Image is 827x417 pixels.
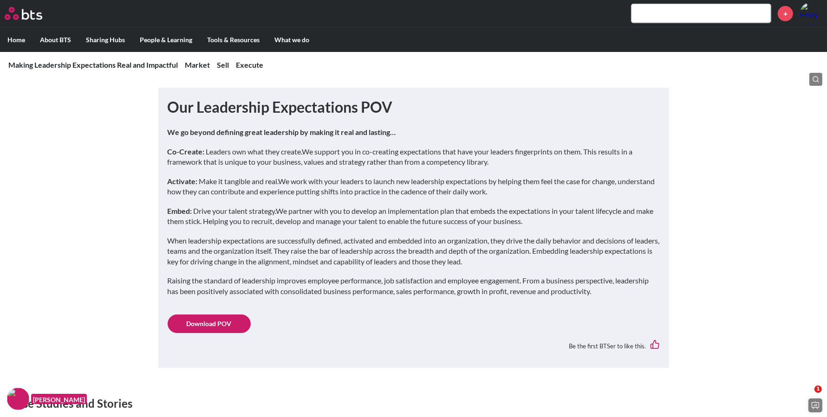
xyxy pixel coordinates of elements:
[200,28,267,52] label: Tools & Resources
[267,28,317,52] label: What we do
[814,385,822,393] span: 1
[168,177,198,186] strong: Activate:
[8,60,178,69] a: Making Leadership Expectations Real and Impactful
[168,236,660,267] p: When leadership expectations are successfully defined, activated and embedded into an organizatio...
[5,7,59,20] a: Go home
[132,28,200,52] label: People & Learning
[168,147,205,156] strong: Co-Create:
[206,147,302,156] em: Leaders own what they create.
[5,7,42,20] img: BTS Logo
[185,60,210,69] a: Market
[217,60,229,69] a: Sell
[168,314,251,333] a: Download POV
[168,147,660,167] p: We support you in co-creating expectations that have your leaders fingerprints on them. This resu...
[168,206,660,227] p: We partner with you to develop an implementation plan that embeds the expectations in your talent...
[236,60,263,69] a: Execute
[31,394,87,404] figcaption: [PERSON_NAME]
[168,97,660,118] h1: Our Leadership Expectations POV
[800,2,822,25] a: Profile
[168,128,396,136] strong: We go beyond defining great leadership by making it real and lasting…
[33,28,78,52] label: About BTS
[168,276,660,296] p: ​Raising the standard of leadership improves employee performance, job satisfaction and employee ...
[778,6,793,21] a: +
[7,388,29,410] img: F
[800,2,822,25] img: Emily Crowe
[78,28,132,52] label: Sharing Hubs
[795,385,818,408] iframe: Intercom live chat
[168,176,660,197] p: We work with your leaders to launch new leadership expectations by helping them feel the case for...
[168,333,660,359] div: Be the first BTSer to like this.
[168,206,192,215] strong: Embed:
[199,177,279,186] em: Make it tangible and real.
[194,206,276,215] em: Drive your talent strategy.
